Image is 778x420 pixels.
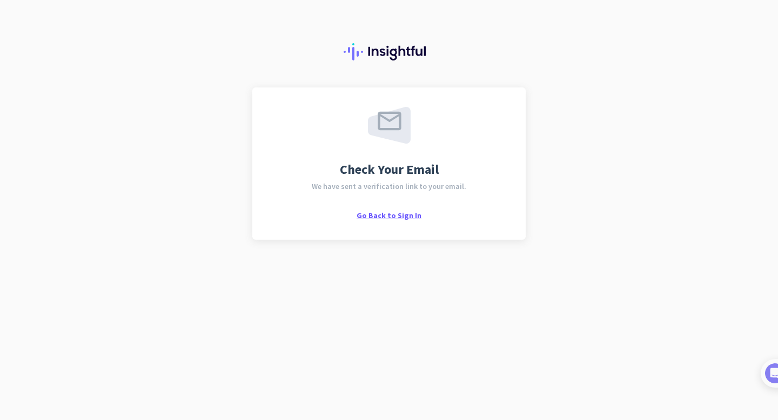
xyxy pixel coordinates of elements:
span: Go Back to Sign In [357,211,421,220]
span: Check Your Email [340,163,439,176]
img: email-sent [368,107,411,144]
img: Insightful [344,43,434,60]
span: We have sent a verification link to your email. [312,182,466,190]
